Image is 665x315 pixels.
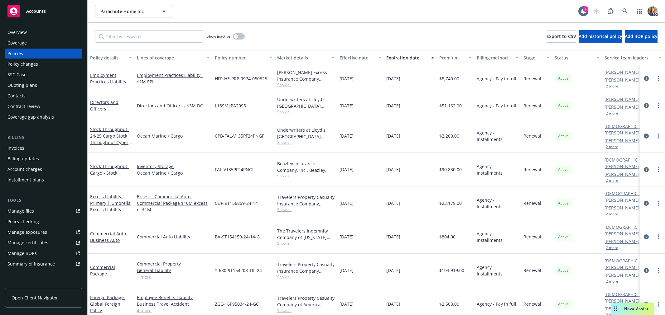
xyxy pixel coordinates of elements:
span: Renewal [523,102,541,109]
span: $90,830.00 [439,166,462,173]
a: [DEMOGRAPHIC_DATA][PERSON_NAME] [605,157,653,170]
span: Renewal [523,133,541,139]
div: The Travelers Indemnity Company of [US_STATE], Travelers Insurance [277,228,335,241]
span: Active [557,133,570,139]
span: Export to CSV [547,33,576,39]
span: [DATE] [386,166,400,173]
div: Status [555,54,593,61]
a: Manage exposures [5,227,82,237]
span: $2,200.00 [439,133,459,139]
button: Premium [437,50,474,65]
div: Effective date [340,54,374,61]
div: Policies [7,49,23,59]
span: Active [557,301,570,307]
a: Foreign Package [90,294,125,313]
span: HFP-HE-PRP-9974-050325 [215,75,267,82]
div: Manage exposures [7,227,47,237]
div: Installment plans [7,175,44,185]
button: Stage [521,50,552,65]
div: Lines of coverage [137,54,203,61]
div: Policy number [215,54,265,61]
span: Show all [277,140,335,145]
a: [PERSON_NAME] [605,137,639,144]
div: SSC Cases [7,70,29,80]
button: Service team leaders [602,50,664,65]
a: [PERSON_NAME] [605,238,639,245]
span: FAL-V135PF24PNGF [215,166,254,173]
span: [DATE] [340,200,354,206]
a: Commercial Auto [90,231,128,243]
div: Premium [439,54,465,61]
span: [DATE] [340,166,354,173]
a: more [655,75,663,82]
a: Commercial Package [90,264,115,277]
a: Switch app [633,5,646,17]
div: Billing updates [7,154,39,164]
a: circleInformation [643,166,650,173]
span: Agency - Pay in full [477,75,516,82]
button: Expiration date [384,50,437,65]
div: Underwriters at Lloyd's, [GEOGRAPHIC_DATA], [PERSON_NAME] of [GEOGRAPHIC_DATA], [PERSON_NAME] Cargo [277,127,335,140]
div: Overview [7,27,27,37]
span: $23,179.00 [439,200,462,206]
span: Renewal [523,233,541,240]
span: Agency - Installments [477,264,518,277]
a: Ocean Marine / Cargo [137,170,210,176]
span: - Cargo - Stock [90,163,129,176]
button: Status [552,50,602,65]
div: Manage BORs [7,248,37,258]
span: Active [557,200,570,206]
span: Accounts [26,9,46,14]
span: [DATE] [340,75,354,82]
div: Coverage [7,38,27,48]
div: Policy details [90,54,125,61]
a: Employee Benefits Liability [137,294,210,301]
img: photo [648,6,658,16]
span: [DATE] [386,267,400,274]
a: Commercial Property [137,261,210,267]
div: 7 [583,6,588,12]
a: [PERSON_NAME] [605,272,639,278]
a: [PERSON_NAME] [605,171,639,177]
a: circleInformation [643,75,650,82]
span: Y-630-9T154203-TIL-24 [215,267,262,274]
a: Contacts [5,91,82,101]
span: Renewal [523,267,541,274]
span: [DATE] [386,301,400,307]
div: Travelers Property Casualty Company of America, Travelers Insurance [277,295,335,308]
a: [DEMOGRAPHIC_DATA][PERSON_NAME] [605,291,653,304]
button: 2 more [606,179,618,182]
a: [PERSON_NAME] [605,69,639,75]
span: [DATE] [340,233,354,240]
span: [DATE] [340,301,354,307]
span: - Global Foreign Policy [90,294,125,313]
span: CUP-9T156859-24-14 [215,200,258,206]
a: more [655,102,663,109]
button: Add historical policy [579,30,622,43]
a: [DEMOGRAPHIC_DATA][PERSON_NAME] [605,257,653,270]
a: SSC Cases [5,70,82,80]
button: 2 more [606,84,618,88]
span: Active [557,76,570,81]
div: Coverage gap analysis [7,112,54,122]
span: Active [557,234,570,240]
a: circleInformation [643,132,650,140]
a: Contract review [5,101,82,111]
span: Active [557,103,570,108]
div: Summary of insurance [7,259,55,269]
a: more [655,300,663,308]
button: Market details [275,50,337,65]
span: Agency - Pay in full [477,102,516,109]
a: circleInformation [643,200,650,207]
a: Report a Bug [605,5,617,17]
a: Stock Throughput [90,163,129,176]
a: [PERSON_NAME] [605,77,639,83]
button: Lines of coverage [134,50,212,65]
span: Active [557,268,570,273]
a: Ocean Marine / Cargo [137,133,210,139]
div: Account charges [7,164,42,174]
a: circleInformation [643,267,650,274]
a: [PERSON_NAME] [605,305,639,312]
span: BA-9T154159-24-14-G [215,233,260,240]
